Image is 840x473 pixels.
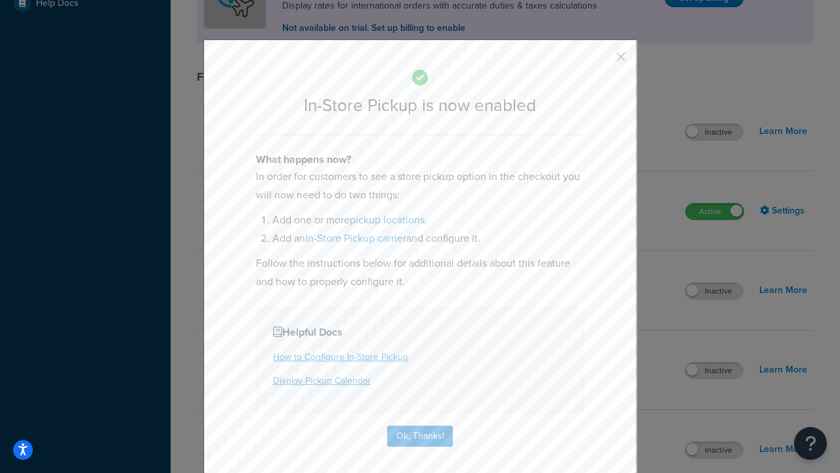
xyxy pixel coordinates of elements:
[305,231,406,246] a: In-Store Pickup carrier
[273,325,567,340] h4: Helpful Docs
[272,211,584,229] li: Add one or more .
[273,350,408,364] a: How to Configure In-Store Pickup
[387,426,453,447] button: Ok, Thanks!
[256,152,584,168] h4: What happens now?
[256,168,584,204] p: In order for customers to see a store pickup option in the checkout you will now need to do two t...
[256,96,584,115] h2: In-Store Pickup is now enabled
[273,374,371,388] a: Display Pickup Calendar
[272,229,584,248] li: Add an and configure it.
[350,212,425,227] a: pickup locations
[256,254,584,291] p: Follow the instructions below for additional details about this feature and how to properly confi...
